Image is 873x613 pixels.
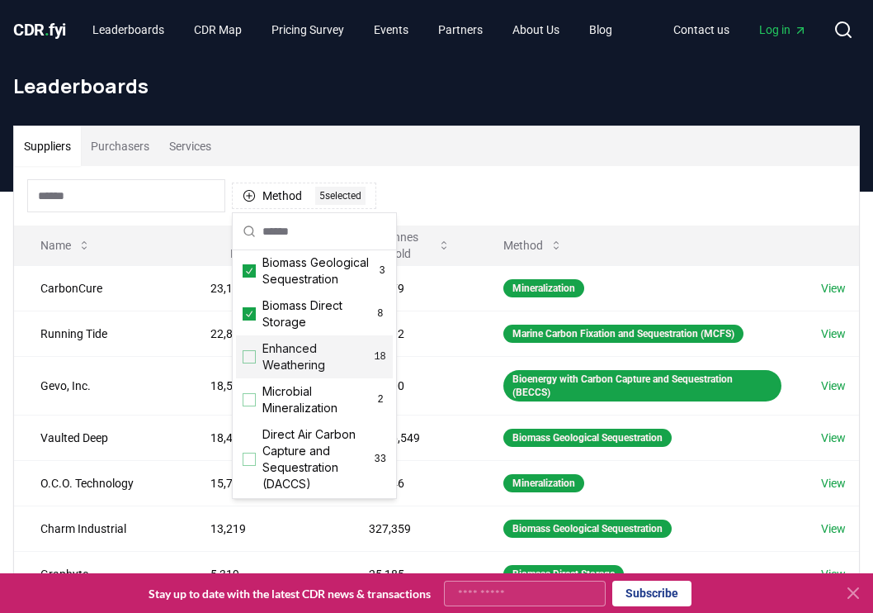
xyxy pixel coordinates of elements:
button: Tonnes Delivered [197,229,329,262]
a: View [821,520,846,537]
td: 18,428 [184,415,342,460]
span: CDR fyi [13,20,66,40]
a: CDR Map [181,15,255,45]
td: 28,302 [342,311,477,356]
div: Biomass Geological Sequestration [503,520,672,538]
span: Biomass Geological Sequestration [262,254,378,287]
nav: Main [79,15,625,45]
td: 4,936,549 [342,415,477,460]
a: View [821,326,846,342]
a: View [821,280,846,297]
button: Tonnes Sold [356,229,464,262]
span: 8 [375,307,386,321]
div: 5 selected [315,187,366,205]
a: About Us [499,15,573,45]
span: 3 [378,264,386,278]
td: Graphyte [14,551,184,596]
td: Gevo, Inc. [14,356,184,415]
div: Marine Carbon Fixation and Sequestration (MCFS) [503,325,743,343]
td: 23,191 [184,265,342,311]
td: 22,880 [184,311,342,356]
nav: Main [660,15,820,45]
a: CDR.fyi [13,18,66,41]
a: Events [361,15,422,45]
td: 5,319 [184,551,342,596]
a: View [821,378,846,394]
button: Purchasers [81,126,159,166]
button: Method5selected [232,183,376,209]
td: CarbonCure [14,265,184,311]
span: Log in [759,21,807,38]
td: Running Tide [14,311,184,356]
span: Direct Air Carbon Capture and Sequestration (DACCS) [262,426,375,492]
a: View [821,430,846,446]
button: Name [27,229,104,262]
td: Vaulted Deep [14,415,184,460]
td: 13,219 [184,506,342,551]
span: Microbial Mineralization [262,383,375,416]
button: Method [490,229,576,262]
span: Biomass Direct Storage [262,297,375,330]
div: Mineralization [503,279,584,297]
td: 51,146 [342,460,477,506]
td: O.C.O. Technology [14,460,184,506]
a: Pricing Survey [258,15,357,45]
a: Log in [746,15,820,45]
button: Suppliers [14,126,81,166]
a: Blog [576,15,625,45]
td: 25,185 [342,551,477,596]
td: 36,979 [342,265,477,311]
div: Biomass Geological Sequestration [503,429,672,447]
h1: Leaderboards [13,73,860,99]
td: 18,500 [184,356,342,415]
td: 15,718 [184,460,342,506]
a: Contact us [660,15,743,45]
span: Enhanced Weathering [262,340,374,373]
div: Bioenergy with Carbon Capture and Sequestration (BECCS) [503,370,781,402]
div: Mineralization [503,474,584,492]
button: Services [159,126,221,166]
td: 327,359 [342,506,477,551]
div: Biomass Direct Storage [503,565,624,583]
span: 2 [375,393,386,406]
span: 18 [374,350,386,364]
a: View [821,475,846,492]
span: 33 [375,453,386,466]
a: View [821,566,846,582]
span: . [45,20,50,40]
td: Charm Industrial [14,506,184,551]
td: 18,500 [342,356,477,415]
a: Leaderboards [79,15,177,45]
a: Partners [425,15,496,45]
